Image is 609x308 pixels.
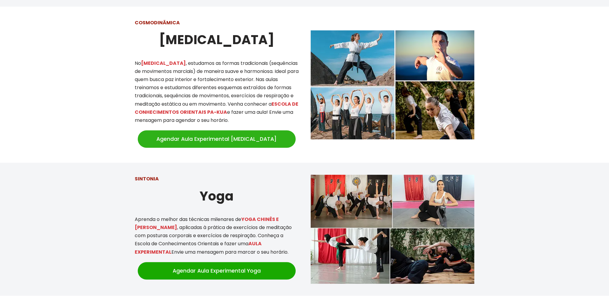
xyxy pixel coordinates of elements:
[135,19,180,26] strong: COSMODINÃMICA
[135,216,279,231] mark: YOGA CHINÊS E [PERSON_NAME]
[135,101,298,116] mark: ESCOLA DE CONHECIMENTOS ORIENTAIS PA-KUA
[138,130,296,148] a: Agendar Aula Experimental [MEDICAL_DATA]
[135,175,159,182] strong: SINTONIA
[200,187,234,205] strong: Yoga
[135,59,299,125] p: No , estudamos as formas tradicionais (sequências de movimentos marciais) de maneira suave e harm...
[135,215,299,256] p: Aprenda o melhor das técnicas milenares de , aplicadas à prática de exercícios de meditação com p...
[135,240,262,255] mark: AULA EXPERIMENTAL
[159,31,274,49] strong: [MEDICAL_DATA]
[141,60,186,67] mark: [MEDICAL_DATA]
[138,262,296,279] a: Agendar Aula Experimental Yoga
